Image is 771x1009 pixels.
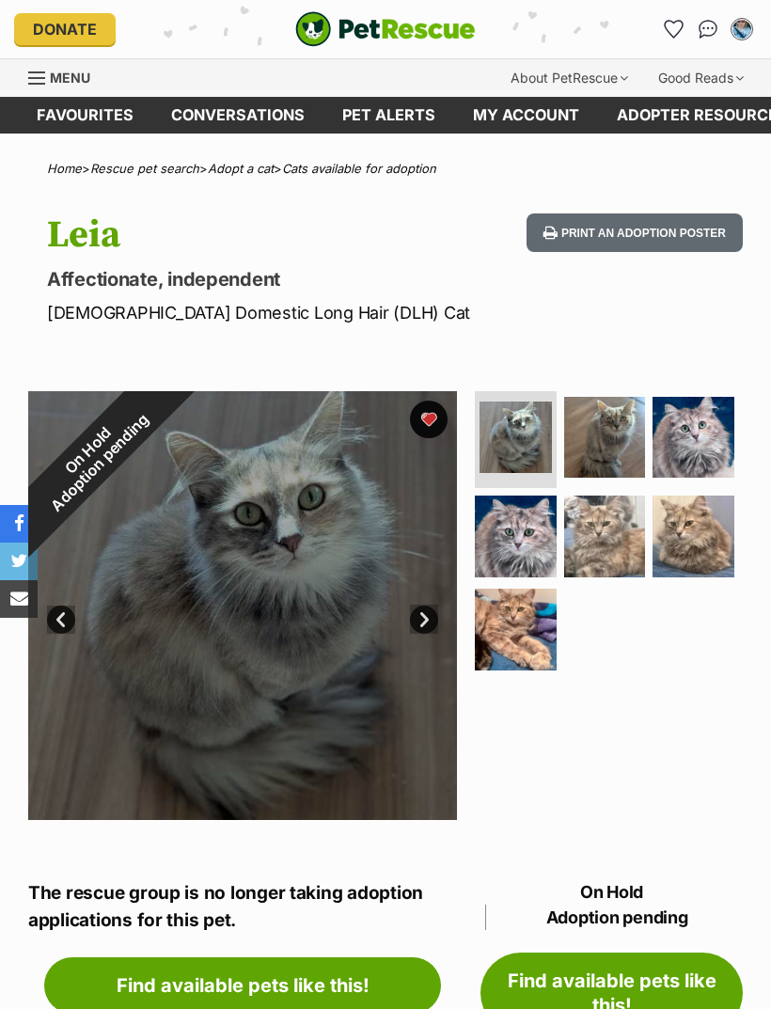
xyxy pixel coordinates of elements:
[564,496,646,577] img: Photo of Leia
[47,300,476,325] p: [DEMOGRAPHIC_DATA] Domestic Long Hair (DLH) Cat
[653,397,734,479] img: Photo of Leia
[693,14,723,44] a: Conversations
[653,496,734,577] img: Photo of Leia
[18,97,152,134] a: Favourites
[480,879,743,930] p: On Hold
[475,589,557,670] img: Photo of Leia
[47,266,476,292] p: Affectionate, independent
[28,59,103,93] a: Menu
[659,14,689,44] a: Favourites
[659,14,757,44] ul: Account quick links
[454,97,598,134] a: My account
[47,161,82,176] a: Home
[480,402,552,474] img: Photo of Leia
[645,59,757,97] div: Good Reads
[208,161,274,176] a: Adopt a cat
[47,213,476,257] h1: Leia
[50,70,90,86] span: Menu
[28,880,457,934] p: The rescue group is no longer taking adoption applications for this pet.
[732,20,751,39] img: Nicole Powell profile pic
[410,401,448,438] button: favourite
[699,20,718,39] img: chat-41dd97257d64d25036548639549fe6c8038ab92f7586957e7f3b1b290dea8141.svg
[497,59,641,97] div: About PetRescue
[152,97,323,134] a: conversations
[14,13,116,45] a: Donate
[47,606,75,634] a: Prev
[295,11,476,47] a: PetRescue
[282,161,436,176] a: Cats available for adoption
[475,496,557,577] img: Photo of Leia
[323,97,454,134] a: Pet alerts
[47,410,151,514] span: Adoption pending
[727,14,757,44] button: My account
[90,161,199,176] a: Rescue pet search
[295,11,476,47] img: logo-cat-932fe2b9b8326f06289b0f2fb663e598f794de774fb13d1741a6617ecf9a85b4.svg
[527,213,743,252] button: Print an adoption poster
[564,397,646,479] img: Photo of Leia
[485,905,743,930] span: Adoption pending
[410,606,438,634] a: Next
